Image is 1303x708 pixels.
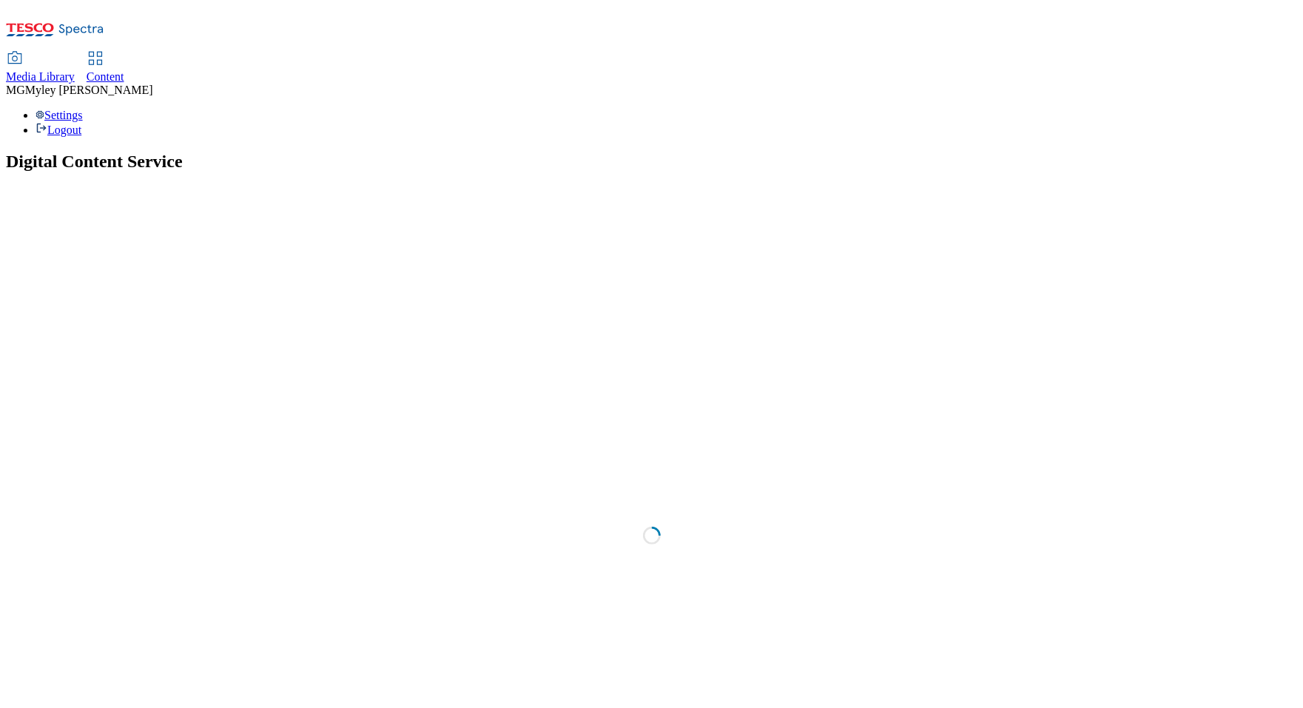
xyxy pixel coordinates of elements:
a: Settings [36,109,83,121]
span: Content [87,70,124,83]
span: MG [6,84,25,96]
a: Content [87,53,124,84]
span: Myley [PERSON_NAME] [25,84,153,96]
h1: Digital Content Service [6,152,1297,172]
a: Logout [36,124,81,136]
span: Media Library [6,70,75,83]
a: Media Library [6,53,75,84]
